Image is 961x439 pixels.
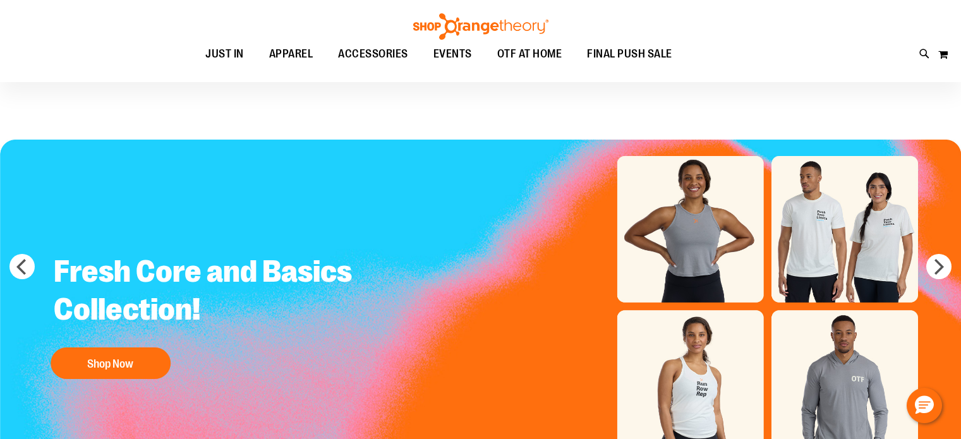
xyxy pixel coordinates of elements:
span: ACCESSORIES [338,40,408,68]
span: FINAL PUSH SALE [587,40,672,68]
a: ACCESSORIES [325,40,421,69]
span: OTF AT HOME [497,40,562,68]
a: FINAL PUSH SALE [574,40,685,69]
button: Shop Now [51,347,171,379]
img: Shop Orangetheory [411,13,550,40]
a: OTF AT HOME [485,40,575,69]
span: EVENTS [433,40,472,68]
a: APPAREL [257,40,326,69]
a: EVENTS [421,40,485,69]
button: Hello, have a question? Let’s chat. [907,388,942,423]
a: JUST IN [193,40,257,69]
span: APPAREL [269,40,313,68]
span: JUST IN [205,40,244,68]
button: prev [9,254,35,279]
h2: Fresh Core and Basics Collection! [44,243,380,341]
button: next [926,254,952,279]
